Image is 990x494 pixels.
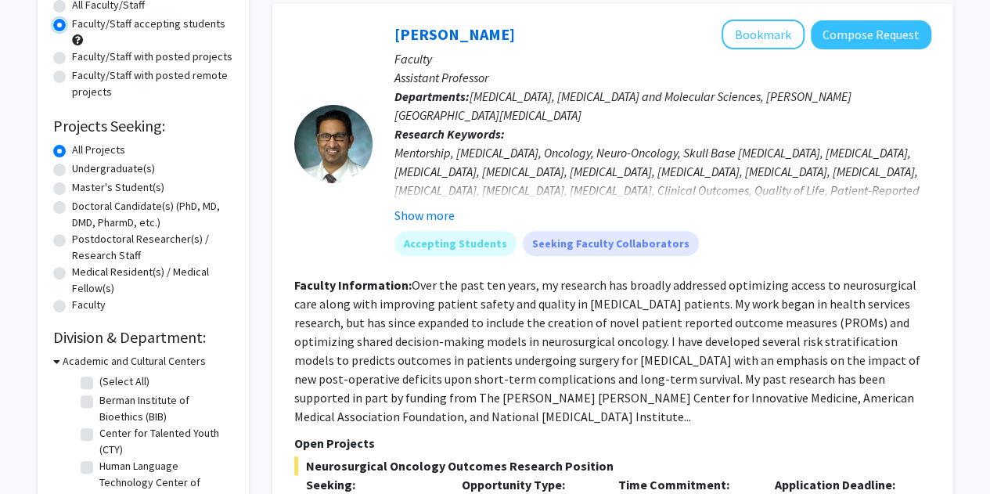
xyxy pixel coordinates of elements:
[394,68,931,87] p: Assistant Professor
[72,49,232,65] label: Faculty/Staff with posted projects
[775,475,908,494] p: Application Deadline:
[99,373,149,390] label: (Select All)
[72,231,233,264] label: Postdoctoral Researcher(s) / Research Staff
[72,67,233,100] label: Faculty/Staff with posted remote projects
[53,328,233,347] h2: Division & Department:
[12,424,67,482] iframe: Chat
[63,353,206,370] h3: Academic and Cultural Centers
[811,20,931,49] button: Compose Request to Raj Mukherjee
[294,456,931,475] span: Neurosurgical Oncology Outcomes Research Position
[294,277,920,424] fg-read-more: Over the past ten years, my research has broadly addressed optimizing access to neurosurgical car...
[72,16,225,32] label: Faculty/Staff accepting students
[72,198,233,231] label: Doctoral Candidate(s) (PhD, MD, DMD, PharmD, etc.)
[99,392,229,425] label: Berman Institute of Bioethics (BIB)
[306,475,439,494] p: Seeking:
[72,179,164,196] label: Master's Student(s)
[53,117,233,135] h2: Projects Seeking:
[394,49,931,68] p: Faculty
[394,88,470,104] b: Departments:
[394,24,515,44] a: [PERSON_NAME]
[462,475,595,494] p: Opportunity Type:
[394,126,505,142] b: Research Keywords:
[72,297,106,313] label: Faculty
[72,142,125,158] label: All Projects
[618,475,751,494] p: Time Commitment:
[72,160,155,177] label: Undergraduate(s)
[294,434,931,453] p: Open Projects
[394,88,851,123] span: [MEDICAL_DATA], [MEDICAL_DATA] and Molecular Sciences, [PERSON_NAME][GEOGRAPHIC_DATA][MEDICAL_DATA]
[394,143,931,256] div: Mentorship, [MEDICAL_DATA], Oncology, Neuro-Oncology, Skull Base [MEDICAL_DATA], [MEDICAL_DATA], ...
[722,20,805,49] button: Add Raj Mukherjee to Bookmarks
[72,264,233,297] label: Medical Resident(s) / Medical Fellow(s)
[99,425,229,458] label: Center for Talented Youth (CTY)
[523,231,699,256] mat-chip: Seeking Faculty Collaborators
[394,231,517,256] mat-chip: Accepting Students
[394,206,455,225] button: Show more
[294,277,412,293] b: Faculty Information:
